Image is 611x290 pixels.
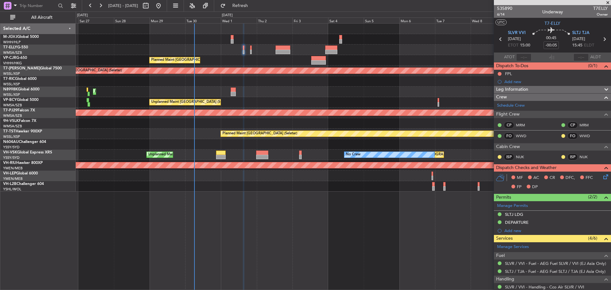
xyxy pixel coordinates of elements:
[471,18,506,23] div: Wed 8
[151,97,304,107] div: Unplanned Maint [GEOGRAPHIC_DATA] (Sultan [PERSON_NAME] [PERSON_NAME] - Subang)
[95,87,201,96] div: Planned Maint [GEOGRAPHIC_DATA] ([GEOGRAPHIC_DATA] Intl)
[3,166,23,171] a: YMEN/MEB
[3,35,39,39] a: M-JGVJGlobal 5000
[520,42,530,49] span: 15:00
[222,129,297,138] div: Planned Maint [GEOGRAPHIC_DATA] (Seletar)
[399,18,435,23] div: Mon 6
[565,175,575,181] span: DFC,
[567,153,578,160] div: ISP
[593,5,608,12] span: T7ELLY
[78,18,114,23] div: Sat 27
[114,18,150,23] div: Sun 28
[3,161,43,165] a: VH-RIUHawker 800XP
[346,150,361,159] div: No Crew
[504,132,514,139] div: FO
[505,220,529,225] div: DEPARTURE
[3,82,20,87] a: WSSL/XSP
[516,154,530,160] a: NUK
[496,143,520,151] span: Cabin Crew
[3,140,19,144] span: N604AU
[3,172,16,175] span: VH-LEP
[572,42,582,49] span: 15:45
[148,150,227,159] div: Unplanned Maint Sydney ([PERSON_NAME] Intl)
[217,1,256,11] button: Refresh
[579,122,594,128] a: MRM
[3,71,20,76] a: WSSL/XSP
[508,36,521,42] span: [DATE]
[542,9,563,15] div: Underway
[3,77,15,81] span: T7-RIC
[593,12,608,17] span: Owner
[588,194,597,200] span: (2/2)
[546,35,556,41] span: 00:45
[3,56,27,60] a: VP-CJRG-650
[588,235,597,242] span: (4/6)
[584,42,594,49] span: ELDT
[505,212,523,217] div: SLTJ LDG
[3,176,23,181] a: YMEN/MEB
[516,53,531,61] input: --:--
[17,15,67,20] span: All Aircraft
[3,88,39,91] a: N8998KGlobal 6000
[517,184,522,190] span: FP
[504,79,608,84] div: Add new
[3,140,46,144] a: N604AUChallenger 604
[3,172,38,175] a: VH-LEPGlobal 6000
[496,62,528,70] span: Dispatch To-Dos
[504,122,514,129] div: CP
[3,46,17,49] span: T7-ELLY
[505,71,512,76] div: FPL
[3,182,17,186] span: VH-L2B
[3,130,16,133] span: T7-TST
[497,244,529,250] a: Manage Services
[550,175,555,181] span: CR
[221,18,256,23] div: Wed 1
[3,130,42,133] a: T7-TSTHawker 900XP
[496,94,507,101] span: Crew
[3,109,35,112] a: T7-PJ29Falcon 7X
[3,145,19,150] a: YSSY/SYD
[3,56,16,60] span: VP-CJR
[3,88,18,91] span: N8998K
[3,98,39,102] a: VP-BCYGlobal 5000
[496,235,513,242] span: Services
[3,182,44,186] a: VH-L2BChallenger 604
[567,132,578,139] div: FO
[3,35,17,39] span: M-JGVJ
[3,151,52,154] a: VH-VSKGlobal Express XRS
[3,92,20,97] a: WSSL/XSP
[222,13,233,18] div: [DATE]
[292,18,328,23] div: Fri 3
[586,175,593,181] span: FFC
[3,187,21,192] a: YSHL/WOL
[504,54,515,60] span: ATOT
[572,36,585,42] span: [DATE]
[496,86,528,93] span: Leg Information
[3,161,16,165] span: VH-RIU
[497,5,512,12] span: 535890
[497,203,528,209] a: Manage Permits
[533,175,539,181] span: AC
[505,261,606,266] a: SLVR / VVI - Fuel - AEG Fuel SLVR / VVI (EJ Asia Only)
[496,194,511,201] span: Permits
[504,228,608,233] div: Add new
[505,269,606,274] a: SLTJ / TJA - Fuel - AEG Fuel SLTJ / TJA (EJ Asia Only)
[185,18,221,23] div: Tue 30
[3,50,22,55] a: WMSA/SZB
[516,122,530,128] a: MRM
[496,252,505,259] span: Fuel
[3,119,36,123] a: 9H-VSLKFalcon 7X
[3,124,22,129] a: WMSA/SZB
[567,122,578,129] div: CP
[19,1,56,11] input: Trip Number
[47,66,122,75] div: Planned Maint [GEOGRAPHIC_DATA] (Seletar)
[504,153,514,160] div: ISP
[108,3,138,9] span: [DATE] - [DATE]
[3,113,22,118] a: WMSA/SZB
[435,18,471,23] div: Tue 7
[579,154,594,160] a: NUK
[508,42,518,49] span: ETOT
[517,175,523,181] span: MF
[505,284,584,290] a: SLVR / VVI - Handling - Cco Air SLVR / VVI
[3,46,28,49] a: T7-ELLYG-550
